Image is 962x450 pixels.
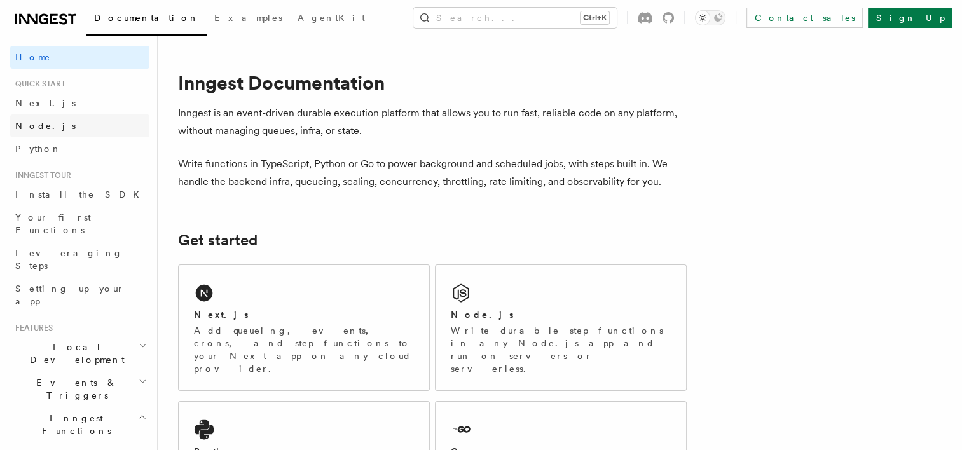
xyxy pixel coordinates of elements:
a: Contact sales [746,8,863,28]
span: Quick start [10,79,65,89]
button: Inngest Functions [10,407,149,442]
span: Documentation [94,13,199,23]
button: Events & Triggers [10,371,149,407]
span: Inngest Functions [10,412,137,437]
kbd: Ctrl+K [581,11,609,24]
span: Home [15,51,51,64]
a: Install the SDK [10,183,149,206]
span: Features [10,323,53,333]
h2: Node.js [451,308,514,321]
span: Events & Triggers [10,376,139,402]
a: Sign Up [868,8,952,28]
a: Examples [207,4,290,34]
span: Inngest tour [10,170,71,181]
a: Leveraging Steps [10,242,149,277]
button: Local Development [10,336,149,371]
span: AgentKit [298,13,365,23]
span: Next.js [15,98,76,108]
span: Local Development [10,341,139,366]
a: Python [10,137,149,160]
a: Get started [178,231,258,249]
a: AgentKit [290,4,373,34]
a: Node.js [10,114,149,137]
h2: Next.js [194,308,249,321]
button: Toggle dark mode [695,10,725,25]
a: Setting up your app [10,277,149,313]
span: Setting up your app [15,283,125,306]
h1: Inngest Documentation [178,71,687,94]
span: Node.js [15,121,76,131]
a: Your first Functions [10,206,149,242]
a: Documentation [86,4,207,36]
a: Node.jsWrite durable step functions in any Node.js app and run on servers or serverless. [435,264,687,391]
span: Leveraging Steps [15,248,123,271]
p: Write durable step functions in any Node.js app and run on servers or serverless. [451,324,671,375]
span: Your first Functions [15,212,91,235]
span: Examples [214,13,282,23]
a: Next.jsAdd queueing, events, crons, and step functions to your Next app on any cloud provider. [178,264,430,391]
p: Add queueing, events, crons, and step functions to your Next app on any cloud provider. [194,324,414,375]
span: Install the SDK [15,189,147,200]
p: Inngest is an event-driven durable execution platform that allows you to run fast, reliable code ... [178,104,687,140]
a: Next.js [10,92,149,114]
button: Search...Ctrl+K [413,8,617,28]
p: Write functions in TypeScript, Python or Go to power background and scheduled jobs, with steps bu... [178,155,687,191]
a: Home [10,46,149,69]
span: Python [15,144,62,154]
